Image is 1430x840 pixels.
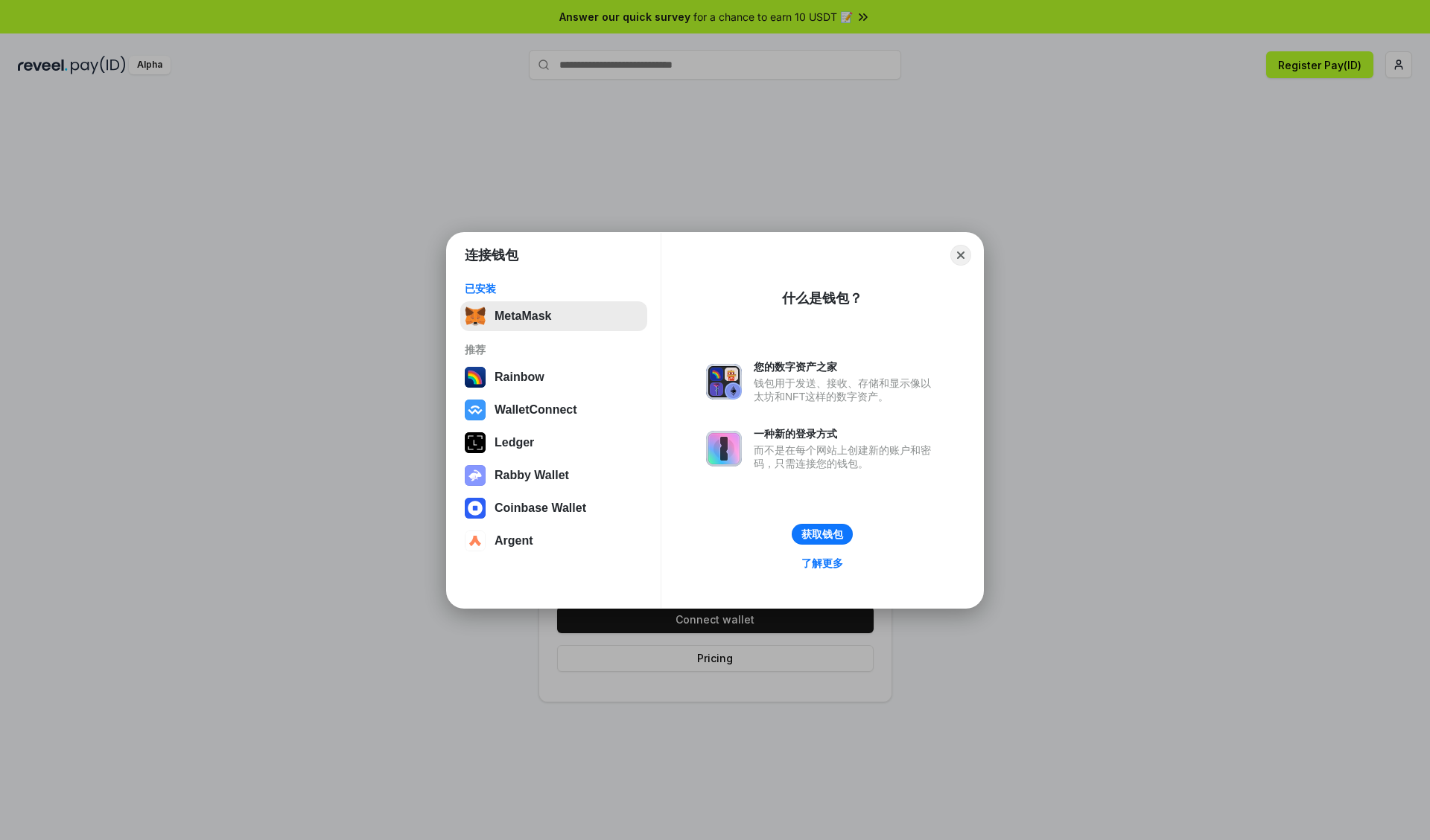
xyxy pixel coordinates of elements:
[460,362,647,392] button: Rainbow
[495,469,569,482] div: Rabby Wallet
[460,428,647,458] button: Ledger
[460,493,647,523] button: Coinbase Wallet
[754,427,938,440] div: 一种新的登录方式
[465,367,486,388] img: svg+xml,%3Csvg%20width%3D%22120%22%20height%3D%22120%22%20viewBox%3D%220%200%20120%20120%22%20fil...
[792,524,853,545] button: 获取钱包
[465,432,486,453] img: svg+xml,%3Csvg%20xmlns%3D%22http%3A%2F%2Fwww.w3.org%2F2000%2Fsvg%22%20width%3D%2228%22%20height%3...
[495,371,544,384] div: Rainbow
[465,465,486,486] img: svg+xml,%3Csvg%20xmlns%3D%22http%3A%2F%2Fwww.w3.org%2F2000%2Fsvg%22%20fill%3D%22none%22%20viewBox...
[460,395,647,425] button: WalletConnect
[495,403,577,417] div: WalletConnect
[465,400,486,420] img: svg+xml,%3Csvg%20width%3D%2228%22%20height%3D%2228%22%20viewBox%3D%220%200%2028%2028%22%20fill%3D...
[495,534,533,548] div: Argent
[495,501,586,515] div: Coinbase Wallet
[782,289,862,307] div: 什么是钱包？
[465,530,486,551] img: svg+xml,%3Csvg%20width%3D%2228%22%20height%3D%2228%22%20viewBox%3D%220%200%2028%2028%22%20fill%3D...
[460,461,647,490] button: Rabby Wallet
[460,301,647,331] button: MetaMask
[950,245,971,266] button: Close
[465,246,518,264] h1: 连接钱包
[706,431,742,467] img: svg+xml,%3Csvg%20xmlns%3D%22http%3A%2F%2Fwww.w3.org%2F2000%2Fsvg%22%20fill%3D%22none%22%20viewBox...
[465,343,643,356] div: 推荐
[465,282,643,295] div: 已安装
[754,360,938,373] div: 您的数字资产之家
[754,376,938,403] div: 钱包用于发送、接收、存储和显示像以太坊和NFT这样的数字资产。
[754,443,938,470] div: 而不是在每个网站上创建新的账户和密码，只需连接您的钱包。
[801,528,843,541] div: 获取钱包
[792,554,852,573] a: 了解更多
[460,526,647,556] button: Argent
[801,557,843,570] div: 了解更多
[706,364,742,400] img: svg+xml,%3Csvg%20xmlns%3D%22http%3A%2F%2Fwww.w3.org%2F2000%2Fsvg%22%20fill%3D%22none%22%20viewBox...
[495,436,534,449] div: Ledger
[465,498,486,519] img: svg+xml,%3Csvg%20width%3D%2228%22%20height%3D%2228%22%20viewBox%3D%220%200%2028%2028%22%20fill%3D...
[465,306,486,327] img: svg+xml,%3Csvg%20fill%3D%22none%22%20height%3D%2233%22%20viewBox%3D%220%200%2035%2033%22%20width%...
[495,310,551,323] div: MetaMask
